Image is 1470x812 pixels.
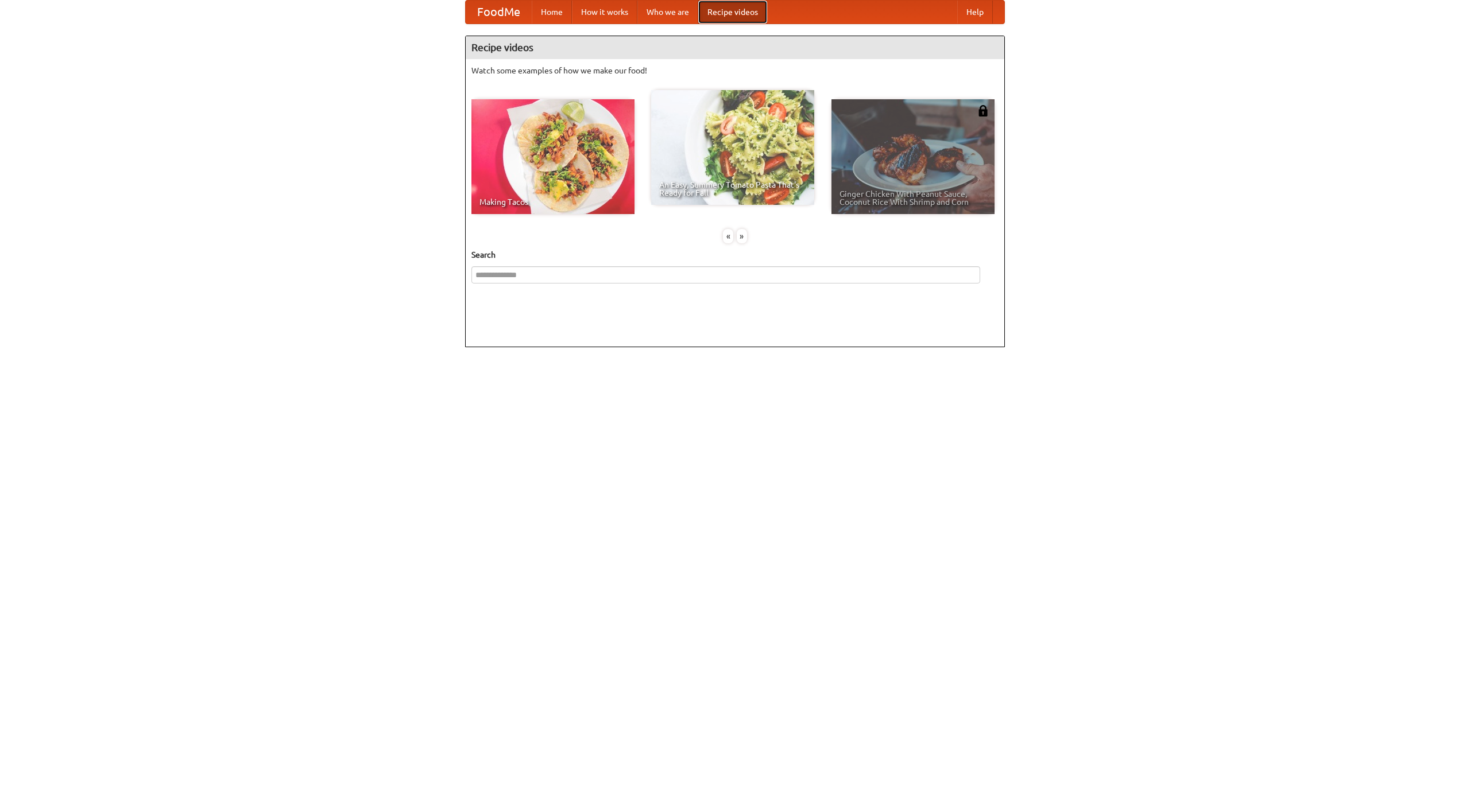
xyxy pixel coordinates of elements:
p: Watch some examples of how we make our food! [471,65,999,76]
a: Making Tacos [471,99,635,214]
span: An Easy, Summery Tomato Pasta That's Ready for Fall [659,181,806,197]
a: Help [957,1,993,24]
a: How it works [572,1,637,24]
span: Making Tacos [479,198,626,206]
a: Recipe videos [698,1,767,24]
div: » [737,229,747,243]
h4: Recipe videos [466,36,1004,59]
a: FoodMe [466,1,532,24]
h5: Search [471,249,999,261]
a: Home [532,1,572,24]
a: An Easy, Summery Tomato Pasta That's Ready for Fall [651,90,814,205]
div: « [723,229,733,243]
a: Who we are [637,1,698,24]
img: 483408.png [977,105,989,116]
